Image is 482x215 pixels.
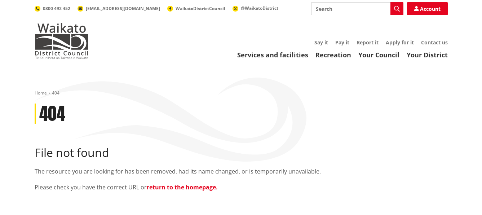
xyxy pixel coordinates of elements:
a: Contact us [421,39,448,46]
a: Say it [314,39,328,46]
a: [EMAIL_ADDRESS][DOMAIN_NAME] [78,5,160,12]
a: @WaikatoDistrict [233,5,278,11]
a: return to the homepage. [147,183,218,191]
a: 0800 492 452 [35,5,70,12]
a: Report it [357,39,379,46]
span: @WaikatoDistrict [241,5,278,11]
p: The resource you are looking for has been removed, had its name changed, or is temporarily unavai... [35,167,448,176]
p: Please check you have the correct URL or [35,183,448,192]
a: Services and facilities [237,51,308,59]
a: Account [407,2,448,15]
a: Home [35,90,47,96]
a: Your District [407,51,448,59]
span: 0800 492 452 [43,5,70,12]
a: WaikatoDistrictCouncil [167,5,225,12]
nav: breadcrumb [35,90,448,96]
a: Apply for it [386,39,414,46]
img: Waikato District Council - Te Kaunihera aa Takiwaa o Waikato [35,23,89,59]
a: Pay it [335,39,349,46]
a: Recreation [315,51,351,59]
span: 404 [52,90,59,96]
input: Search input [311,2,403,15]
h1: 404 [39,104,65,124]
h2: File not found [35,146,448,159]
span: WaikatoDistrictCouncil [176,5,225,12]
a: Your Council [358,51,399,59]
span: [EMAIL_ADDRESS][DOMAIN_NAME] [86,5,160,12]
